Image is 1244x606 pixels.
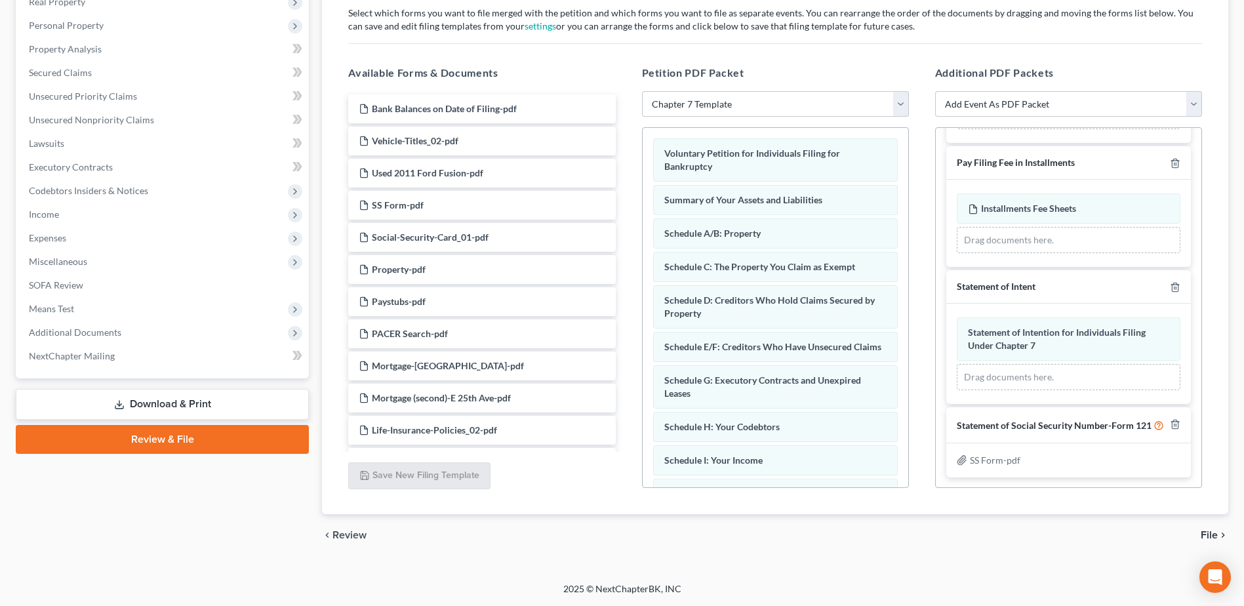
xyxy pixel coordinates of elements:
span: Paystubs-pdf [372,296,426,307]
i: chevron_left [322,530,332,540]
span: Schedule C: The Property You Claim as Exempt [664,261,855,272]
i: chevron_right [1218,530,1228,540]
span: NextChapter Mailing [29,350,115,361]
span: Executory Contracts [29,161,113,172]
span: Life-Insurance-Policies_02-pdf [372,424,497,435]
a: Lawsuits [18,132,309,155]
span: PACER Search-pdf [372,328,448,339]
span: Property-pdf [372,264,426,275]
span: Personal Property [29,20,104,31]
span: Schedule A/B: Property [664,228,761,239]
span: Voluntary Petition for Individuals Filing for Bankruptcy [664,148,840,172]
div: Drag documents here. [957,364,1180,390]
span: SOFA Review [29,279,83,291]
p: Select which forms you want to file merged with the petition and which forms you want to file as ... [348,7,1202,33]
span: Pay Filing Fee in Installments [957,157,1075,168]
a: Property Analysis [18,37,309,61]
span: Statement of Intent [957,281,1035,292]
span: Property Analysis [29,43,102,54]
a: Unsecured Priority Claims [18,85,309,108]
span: Expenses [29,232,66,243]
span: Unsecured Priority Claims [29,91,137,102]
span: Miscellaneous [29,256,87,267]
span: Additional Documents [29,327,121,338]
button: chevron_left Review [322,530,380,540]
span: SS Form-pdf [372,199,424,211]
span: Schedule D: Creditors Who Hold Claims Secured by Property [664,294,875,319]
span: File [1201,530,1218,540]
h5: Available Forms & Documents [348,65,615,81]
a: Download & Print [16,389,309,420]
span: Statement of Intention for Individuals Filing Under Chapter 7 [968,327,1146,351]
span: Codebtors Insiders & Notices [29,185,148,196]
span: Unsecured Nonpriority Claims [29,114,154,125]
span: Secured Claims [29,67,92,78]
span: Schedule E/F: Creditors Who Have Unsecured Claims [664,341,881,352]
span: Schedule H: Your Codebtors [664,421,780,432]
span: Schedule I: Your Income [664,455,763,466]
a: settings [525,20,556,31]
span: Petition PDF Packet [642,66,744,79]
span: Lawsuits [29,138,64,149]
h5: Additional PDF Packets [935,65,1202,81]
span: SS Form-pdf [970,455,1020,466]
a: Review & File [16,425,309,454]
span: Review [332,530,367,540]
span: Bank Balances on Date of Filing-pdf [372,103,517,114]
span: Means Test [29,303,74,314]
button: Save New Filing Template [348,462,491,490]
span: Used 2011 Ford Fusion-pdf [372,167,483,178]
span: Summary of Your Assets and Liabilities [664,194,822,205]
span: Statement of Social Security Number-Form 121 [957,420,1152,431]
span: Installments Fee Sheets [981,203,1076,214]
span: Vehicle-Titles_02-pdf [372,135,458,146]
a: Secured Claims [18,61,309,85]
div: Drag documents here. [957,227,1180,253]
a: Unsecured Nonpriority Claims [18,108,309,132]
div: Open Intercom Messenger [1199,561,1231,593]
a: Executory Contracts [18,155,309,179]
div: 2025 © NextChapterBK, INC [249,582,996,606]
span: Mortgage (second)-E 25th Ave-pdf [372,392,511,403]
span: Income [29,209,59,220]
span: Mortgage-[GEOGRAPHIC_DATA]-pdf [372,360,524,371]
span: Social-Security-Card_01-pdf [372,232,489,243]
a: NextChapter Mailing [18,344,309,368]
a: SOFA Review [18,273,309,297]
span: Schedule G: Executory Contracts and Unexpired Leases [664,374,861,399]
